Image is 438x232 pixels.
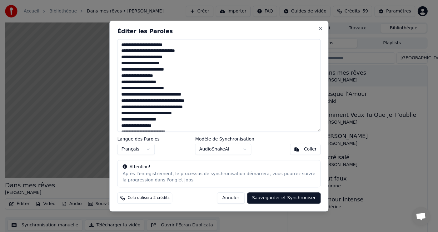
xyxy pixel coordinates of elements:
[290,144,321,155] button: Coller
[217,192,245,204] button: Annuler
[195,137,254,141] label: Modèle de Synchronisation
[117,28,321,34] h2: Éditer les Paroles
[122,171,315,183] div: Après l'enregistrement, le processus de synchronisation démarrera, vous pourrez suivre la progres...
[127,195,169,200] span: Cela utilisera 3 crédits
[304,146,317,152] div: Coller
[117,137,160,141] label: Langue des Paroles
[122,164,315,170] div: Attention!
[247,192,321,204] button: Sauvegarder et Synchroniser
